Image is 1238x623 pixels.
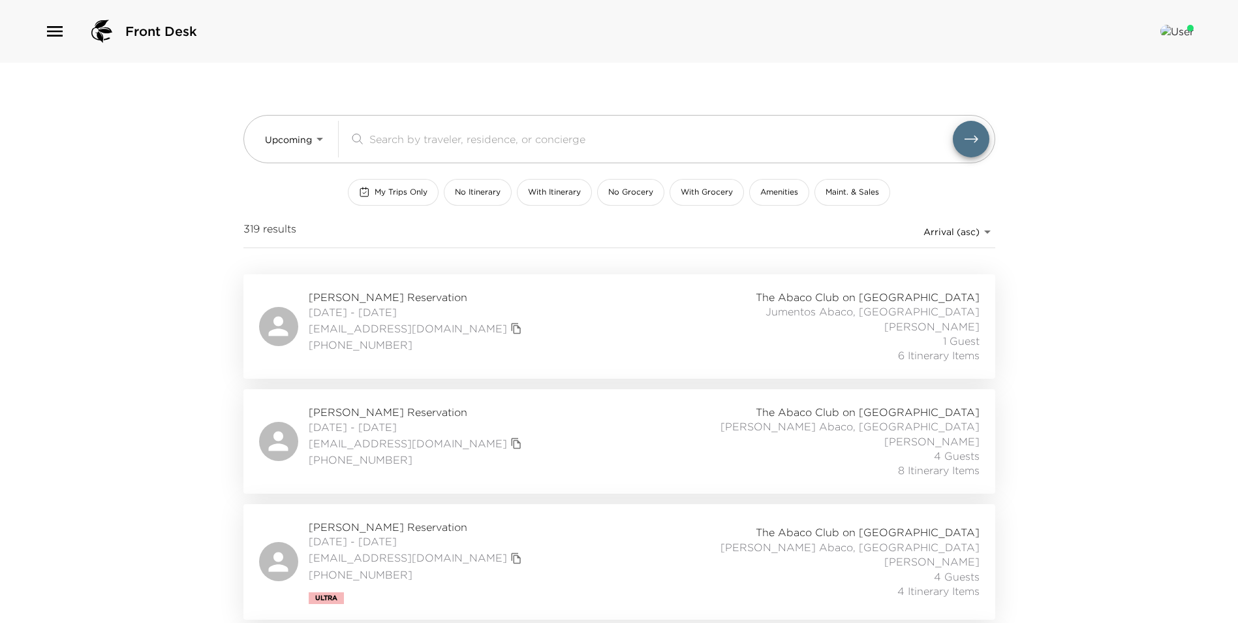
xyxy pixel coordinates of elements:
[934,569,980,584] span: 4 Guests
[923,226,980,238] span: Arrival (asc)
[243,274,995,379] a: [PERSON_NAME] Reservation[DATE] - [DATE][EMAIL_ADDRESS][DOMAIN_NAME]copy primary member email[PHO...
[528,187,581,198] span: With Itinerary
[309,405,525,419] span: [PERSON_NAME] Reservation
[507,434,525,453] button: copy primary member email
[309,551,507,565] a: [EMAIL_ADDRESS][DOMAIN_NAME]
[309,567,525,582] span: [PHONE_NUMBER]
[309,321,507,336] a: [EMAIL_ADDRESS][DOMAIN_NAME]
[309,453,525,467] span: [PHONE_NUMBER]
[455,187,501,198] span: No Itinerary
[760,187,798,198] span: Amenities
[681,187,733,198] span: With Grocery
[309,420,525,434] span: [DATE] - [DATE]
[125,22,197,40] span: Front Desk
[243,389,995,494] a: [PERSON_NAME] Reservation[DATE] - [DATE][EMAIL_ADDRESS][DOMAIN_NAME]copy primary member email[PHO...
[243,221,296,242] span: 319 results
[749,179,809,206] button: Amenities
[517,179,592,206] button: With Itinerary
[608,187,653,198] span: No Grocery
[934,449,980,463] span: 4 Guests
[507,319,525,338] button: copy primary member email
[1160,25,1194,38] img: User
[507,549,525,567] button: copy primary member email
[309,520,525,534] span: [PERSON_NAME] Reservation
[814,179,890,206] button: Maint. & Sales
[756,290,980,304] span: The Abaco Club on [GEOGRAPHIC_DATA]
[86,16,117,47] img: logo
[243,504,995,620] a: [PERSON_NAME] Reservation[DATE] - [DATE][EMAIL_ADDRESS][DOMAIN_NAME]copy primary member email[PHO...
[670,179,744,206] button: With Grocery
[444,179,512,206] button: No Itinerary
[720,540,980,554] span: [PERSON_NAME] Abaco, [GEOGRAPHIC_DATA]
[884,554,980,569] span: [PERSON_NAME]
[943,334,980,348] span: 1 Guest
[375,187,427,198] span: My Trips Only
[897,584,980,598] span: 4 Itinerary Items
[898,463,980,477] span: 8 Itinerary Items
[756,405,980,419] span: The Abaco Club on [GEOGRAPHIC_DATA]
[309,290,525,304] span: [PERSON_NAME] Reservation
[720,419,980,434] span: [PERSON_NAME] Abaco, [GEOGRAPHIC_DATA]
[315,594,337,602] span: Ultra
[826,187,879,198] span: Maint. & Sales
[309,436,507,451] a: [EMAIL_ADDRESS][DOMAIN_NAME]
[884,434,980,449] span: [PERSON_NAME]
[369,131,953,146] input: Search by traveler, residence, or concierge
[309,305,525,319] span: [DATE] - [DATE]
[265,134,312,146] span: Upcoming
[309,534,525,549] span: [DATE] - [DATE]
[898,348,980,362] span: 6 Itinerary Items
[309,338,525,352] span: [PHONE_NUMBER]
[597,179,664,206] button: No Grocery
[766,304,980,319] span: Jumentos Abaco, [GEOGRAPHIC_DATA]
[348,179,439,206] button: My Trips Only
[884,319,980,334] span: [PERSON_NAME]
[756,525,980,539] span: The Abaco Club on [GEOGRAPHIC_DATA]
